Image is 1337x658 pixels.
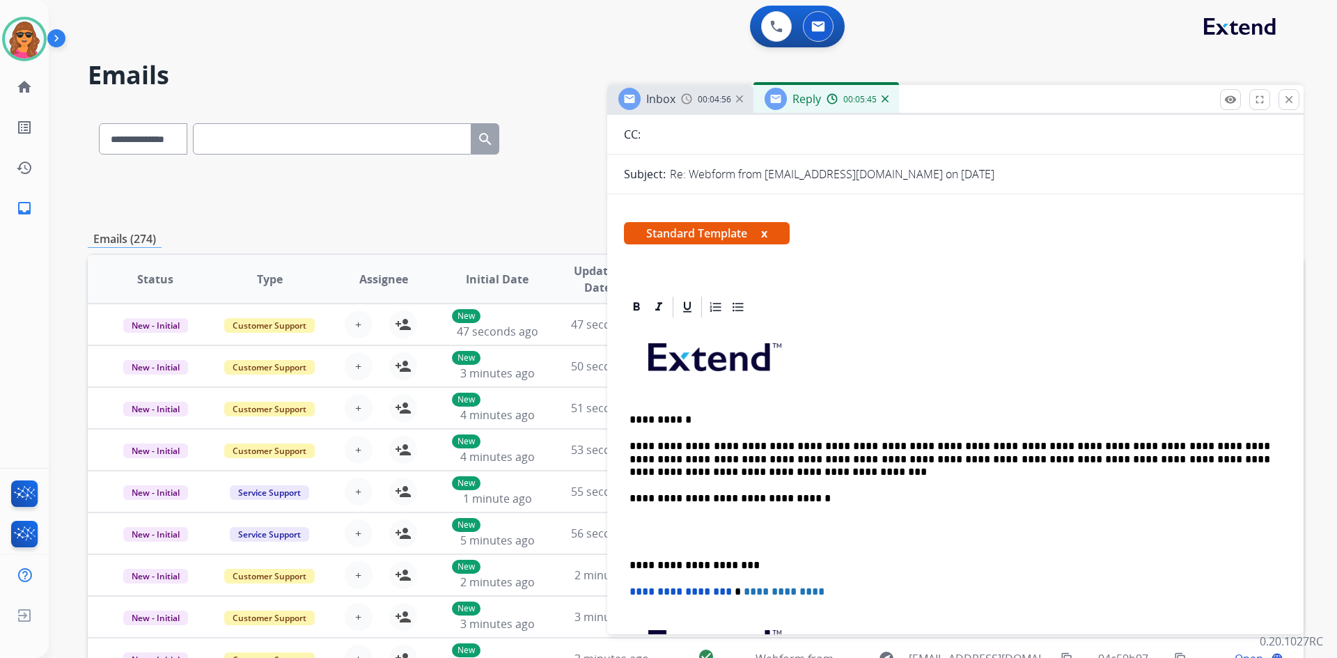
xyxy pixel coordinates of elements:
span: 5 minutes ago [460,533,535,548]
span: + [355,525,361,542]
span: 4 minutes ago [460,407,535,423]
p: New [452,476,480,490]
mat-icon: search [477,131,494,148]
span: 00:04:56 [698,94,731,105]
p: Re: Webform from [EMAIL_ADDRESS][DOMAIN_NAME] on [DATE] [670,166,994,182]
span: Assignee [359,271,408,288]
h2: Emails [88,61,1304,89]
img: avatar [5,19,44,58]
button: + [345,394,373,422]
span: + [355,400,361,416]
span: 47 seconds ago [571,317,652,332]
button: + [345,311,373,338]
mat-icon: person_add [395,609,412,625]
span: Customer Support [224,402,315,416]
p: Emails (274) [88,230,162,248]
span: + [355,567,361,583]
span: Customer Support [224,360,315,375]
span: Customer Support [224,318,315,333]
span: + [355,316,361,333]
div: Italic [648,297,669,318]
mat-icon: home [16,79,33,95]
mat-icon: person_add [395,358,412,375]
span: New - Initial [123,485,188,500]
span: Inbox [646,91,675,107]
span: Service Support [230,527,309,542]
span: New - Initial [123,569,188,583]
mat-icon: list_alt [16,119,33,136]
mat-icon: fullscreen [1253,93,1266,106]
p: New [452,351,480,365]
p: Subject: [624,166,666,182]
span: Type [257,271,283,288]
span: New - Initial [123,444,188,458]
span: 00:05:45 [843,94,877,105]
div: Bold [626,297,647,318]
p: New [452,518,480,532]
div: Underline [677,297,698,318]
mat-icon: close [1283,93,1295,106]
p: New [452,560,480,574]
button: x [761,225,767,242]
button: + [345,519,373,547]
p: New [452,434,480,448]
button: + [345,352,373,380]
p: CC: [624,126,641,143]
span: New - Initial [123,318,188,333]
p: New [452,393,480,407]
span: Customer Support [224,569,315,583]
button: + [345,603,373,631]
span: 55 seconds ago [571,484,652,499]
span: + [355,441,361,458]
p: New [452,602,480,616]
span: New - Initial [123,527,188,542]
mat-icon: person_add [395,316,412,333]
span: + [355,358,361,375]
span: Reply [792,91,821,107]
span: 53 seconds ago [571,442,652,457]
span: 47 seconds ago [457,324,538,339]
mat-icon: person_add [395,567,412,583]
span: Initial Date [466,271,529,288]
span: 1 minute ago [463,491,532,506]
mat-icon: history [16,159,33,176]
div: Ordered List [705,297,726,318]
div: Bullet List [728,297,749,318]
span: Status [137,271,173,288]
p: New [452,309,480,323]
span: 3 minutes ago [574,609,649,625]
span: 3 minutes ago [460,616,535,632]
p: New [452,643,480,657]
span: Customer Support [224,444,315,458]
button: + [345,561,373,589]
mat-icon: person_add [395,483,412,500]
span: 3 minutes ago [460,366,535,381]
span: 50 seconds ago [571,359,652,374]
span: 4 minutes ago [460,449,535,464]
button: + [345,436,373,464]
span: 2 minutes ago [574,567,649,583]
mat-icon: person_add [395,441,412,458]
span: New - Initial [123,360,188,375]
span: 51 seconds ago [571,400,652,416]
span: + [355,483,361,500]
span: New - Initial [123,402,188,416]
span: New - Initial [123,611,188,625]
button: + [345,478,373,506]
span: 2 minutes ago [460,574,535,590]
mat-icon: remove_red_eye [1224,93,1237,106]
span: 56 seconds ago [571,526,652,541]
p: 0.20.1027RC [1260,633,1323,650]
span: + [355,609,361,625]
mat-icon: inbox [16,200,33,217]
mat-icon: person_add [395,400,412,416]
span: Standard Template [624,222,790,244]
span: Customer Support [224,611,315,625]
mat-icon: person_add [395,525,412,542]
span: Updated Date [566,263,630,296]
span: Service Support [230,485,309,500]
